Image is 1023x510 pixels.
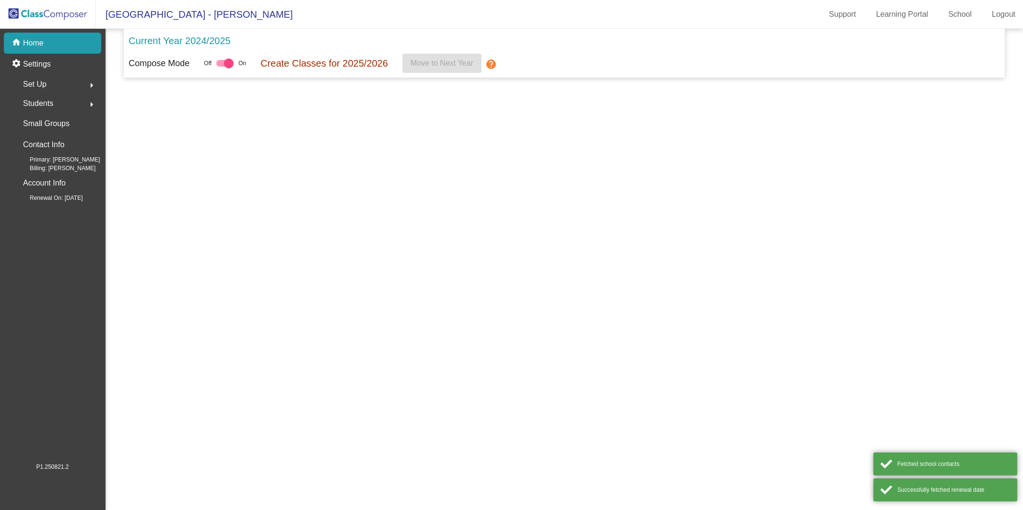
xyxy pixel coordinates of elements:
[23,58,51,70] p: Settings
[897,486,1010,494] div: Successfully fetched renewal date
[204,59,212,68] span: Off
[86,99,97,110] mat-icon: arrow_right
[14,155,100,164] span: Primary: [PERSON_NAME]
[12,37,23,49] mat-icon: home
[14,194,82,202] span: Renewal On: [DATE]
[402,54,482,73] button: Move to Next Year
[23,117,70,130] p: Small Groups
[260,56,388,70] p: Create Classes for 2025/2026
[897,460,1010,468] div: Fetched school contacts
[23,78,47,91] span: Set Up
[23,176,66,190] p: Account Info
[23,138,64,151] p: Contact Info
[129,34,230,48] p: Current Year 2024/2025
[96,7,293,22] span: [GEOGRAPHIC_DATA] - [PERSON_NAME]
[86,80,97,91] mat-icon: arrow_right
[822,7,864,22] a: Support
[411,59,473,67] span: Move to Next Year
[485,58,497,70] mat-icon: help
[984,7,1023,22] a: Logout
[23,97,53,110] span: Students
[14,164,95,173] span: Billing: [PERSON_NAME]
[238,59,246,68] span: On
[12,58,23,70] mat-icon: settings
[129,57,189,70] p: Compose Mode
[23,37,44,49] p: Home
[941,7,979,22] a: School
[869,7,936,22] a: Learning Portal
